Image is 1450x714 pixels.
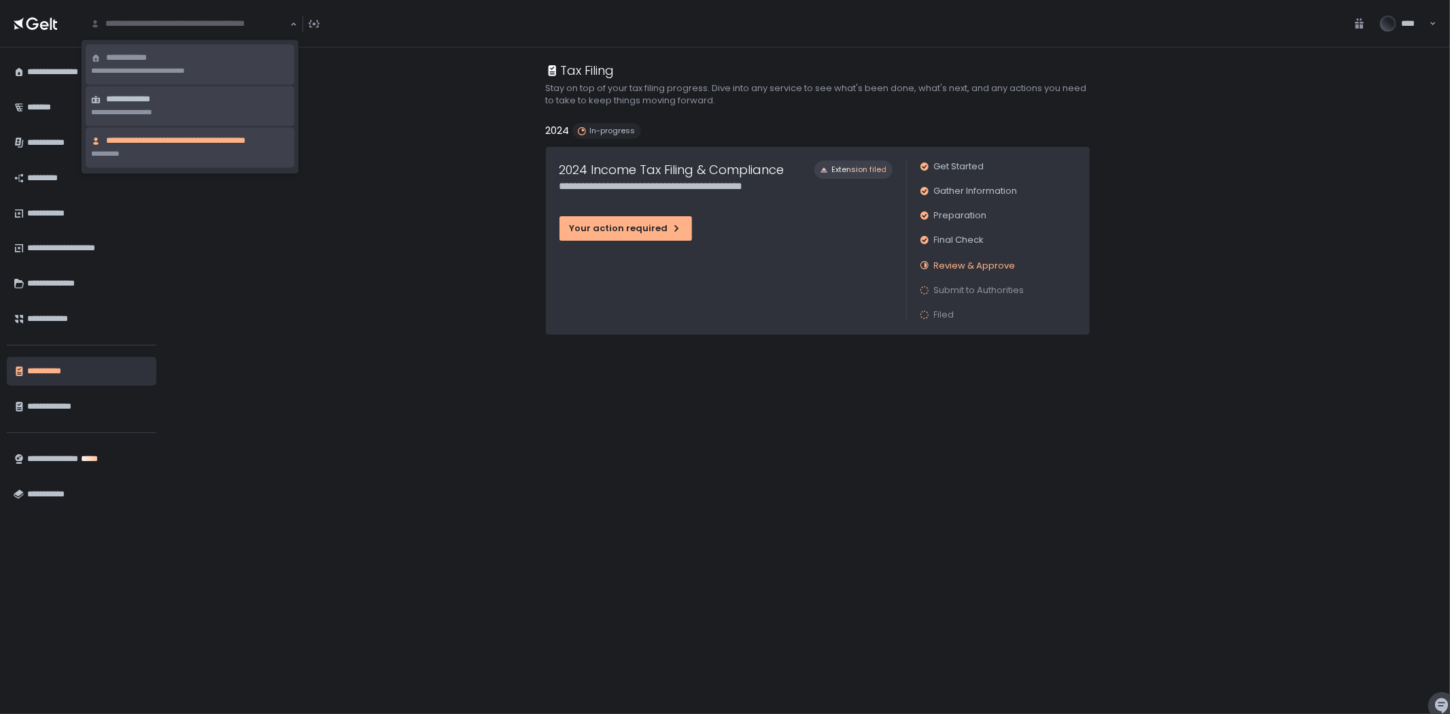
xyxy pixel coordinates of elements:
[559,216,692,241] button: Your action required
[590,126,636,136] span: In-progress
[546,123,570,139] h2: 2024
[934,160,984,173] span: Get Started
[82,9,297,37] div: Search for option
[934,234,984,246] span: Final Check
[546,61,615,80] div: Tax Filing
[559,160,784,179] h1: 2024 Income Tax Filing & Compliance
[934,284,1024,296] span: Submit to Authorities
[570,222,682,235] div: Your action required
[546,82,1090,107] h2: Stay on top of your tax filing progress. Dive into any service to see what's been done, what's ne...
[832,165,887,175] span: Extension filed
[934,309,954,321] span: Filed
[934,185,1018,197] span: Gather Information
[934,209,987,222] span: Preparation
[90,17,289,31] input: Search for option
[934,259,1016,272] span: Review & Approve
